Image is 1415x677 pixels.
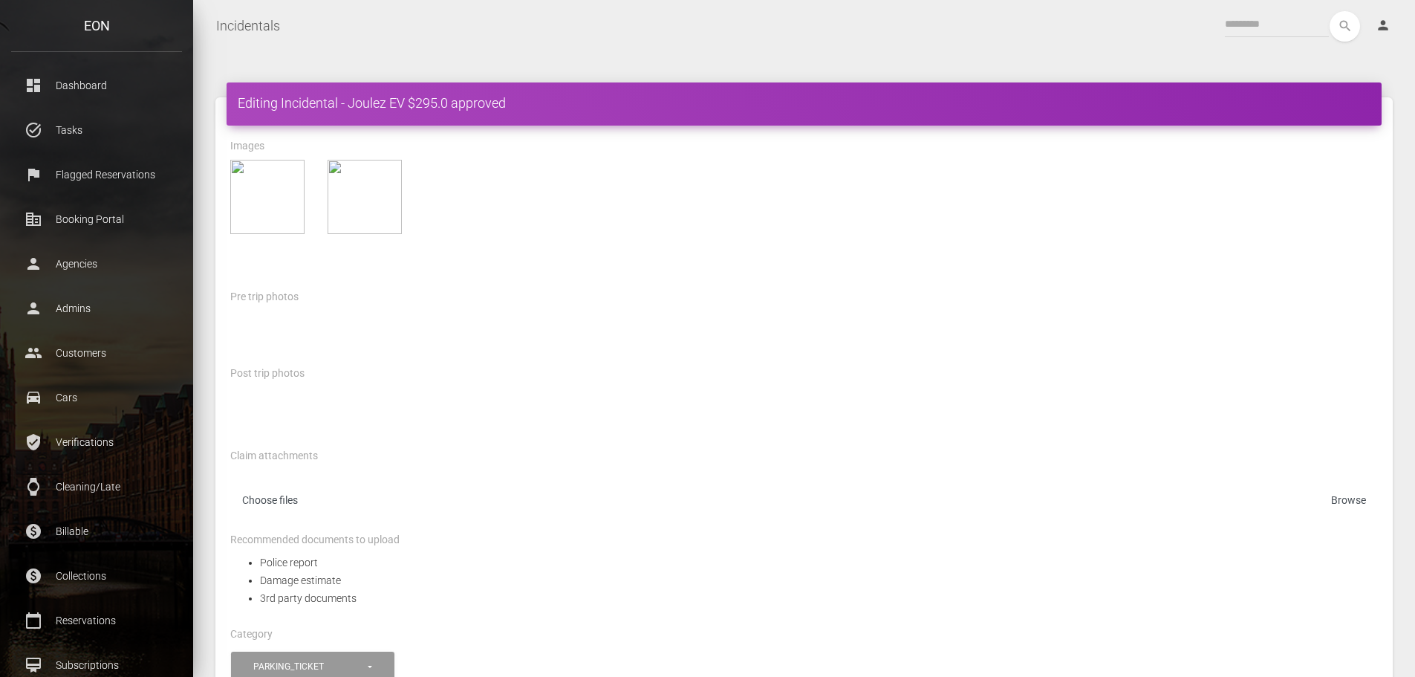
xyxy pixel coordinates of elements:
[1376,18,1390,33] i: person
[230,160,305,234] img: 2011993382-Receipt.pdf
[1330,11,1360,42] button: search
[22,654,171,676] p: Subscriptions
[22,74,171,97] p: Dashboard
[22,208,171,230] p: Booking Portal
[216,7,280,45] a: Incidentals
[230,290,299,305] label: Pre trip photos
[230,627,273,642] label: Category
[22,342,171,364] p: Customers
[238,94,1370,112] h4: Editing Incidental - Joulez EV $295.0 approved
[11,424,182,461] a: verified_user Verifications
[11,602,182,639] a: calendar_today Reservations
[22,431,171,453] p: Verifications
[230,366,305,381] label: Post trip photos
[22,297,171,320] p: Admins
[260,554,1378,571] li: Police report
[11,201,182,238] a: corporate_fare Booking Portal
[11,67,182,104] a: dashboard Dashboard
[11,379,182,416] a: drive_eta Cars
[253,661,365,673] div: parking_ticket
[11,557,182,595] a: paid Collections
[230,487,1378,518] label: Choose files
[11,334,182,372] a: people Customers
[11,290,182,327] a: person Admins
[22,119,171,141] p: Tasks
[230,449,318,464] label: Claim attachments
[11,513,182,550] a: paid Billable
[260,571,1378,589] li: Damage estimate
[22,253,171,275] p: Agencies
[11,468,182,505] a: watch Cleaning/Late
[11,245,182,282] a: person Agencies
[11,156,182,193] a: flag Flagged Reservations
[22,520,171,542] p: Billable
[230,139,264,154] label: Images
[11,111,182,149] a: task_alt Tasks
[22,163,171,186] p: Flagged Reservations
[22,476,171,498] p: Cleaning/Late
[22,565,171,587] p: Collections
[22,386,171,409] p: Cars
[260,589,1378,607] li: 3rd party documents
[1364,11,1404,41] a: person
[328,160,402,234] img: 2011993382-ticket.pdf
[230,533,400,548] label: Recommended documents to upload
[22,609,171,632] p: Reservations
